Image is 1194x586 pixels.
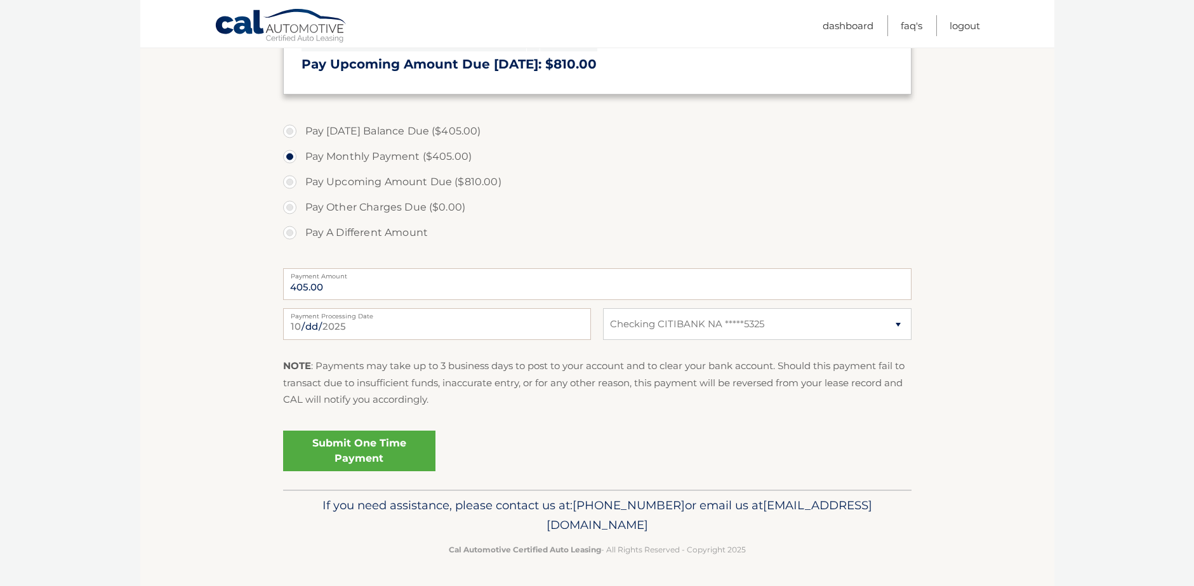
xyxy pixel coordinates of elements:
[283,358,912,408] p: : Payments may take up to 3 business days to post to your account and to clear your bank account....
[302,56,893,72] h3: Pay Upcoming Amount Due [DATE]: $810.00
[283,195,912,220] label: Pay Other Charges Due ($0.00)
[283,268,912,278] label: Payment Amount
[283,119,912,144] label: Pay [DATE] Balance Due ($405.00)
[283,144,912,169] label: Pay Monthly Payment ($405.00)
[283,169,912,195] label: Pay Upcoming Amount Due ($810.00)
[291,495,903,536] p: If you need assistance, please contact us at: or email us at
[283,268,912,300] input: Payment Amount
[283,220,912,245] label: Pay A Different Amount
[283,360,311,372] strong: NOTE
[449,545,601,554] strong: Cal Automotive Certified Auto Leasing
[283,308,591,340] input: Payment Date
[215,8,348,45] a: Cal Automotive
[283,308,591,318] label: Payment Processing Date
[573,498,685,512] span: [PHONE_NUMBER]
[823,15,873,36] a: Dashboard
[901,15,922,36] a: FAQ's
[283,431,435,471] a: Submit One Time Payment
[291,543,903,556] p: - All Rights Reserved - Copyright 2025
[950,15,980,36] a: Logout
